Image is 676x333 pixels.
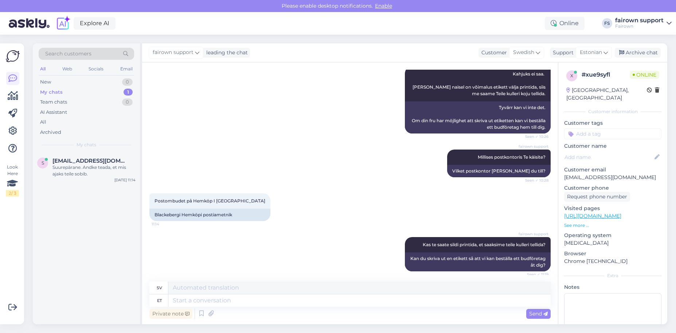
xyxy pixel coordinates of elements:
div: Email [119,64,134,74]
div: # xue9syfl [582,70,630,79]
span: Seen ✓ 10:26 [521,134,548,139]
div: [GEOGRAPHIC_DATA], [GEOGRAPHIC_DATA] [566,86,647,102]
div: Online [545,17,585,30]
div: Customer [478,49,507,57]
span: x [570,73,573,78]
p: Customer email [564,166,661,174]
span: fairown support [519,144,548,149]
p: Visited pages [564,205,661,212]
div: Private note [149,309,192,319]
span: Enable [373,3,394,9]
div: [DATE] 11:14 [114,177,136,183]
span: Seen ✓ 11:19 [521,272,548,277]
div: leading the chat [203,49,248,57]
span: Swedish [513,49,534,57]
div: Support [550,49,574,57]
p: [EMAIL_ADDRESS][DOMAIN_NAME] [564,174,661,181]
p: Browser [564,250,661,258]
span: s [42,160,44,166]
div: All [39,64,47,74]
div: All [40,119,46,126]
div: 0 [122,98,133,106]
div: Look Here [6,164,19,197]
div: fairown support [615,18,664,23]
span: fairown support [153,49,194,57]
p: [MEDICAL_DATA] [564,239,661,247]
div: Web [61,64,74,74]
a: fairown supportFairown [615,18,672,29]
div: Blackebergi Hemköpi postiametnik [149,209,270,221]
div: AI Assistant [40,109,67,116]
div: FS [602,18,612,28]
span: My chats [77,142,96,148]
div: 0 [122,78,133,86]
div: Extra [564,272,661,279]
div: Suurepärane. Andke teada, et mis ajaks teile sobib. [52,164,136,177]
div: Archived [40,129,61,136]
span: Seen ✓ 10:28 [521,178,548,183]
p: Operating system [564,232,661,239]
img: Askly Logo [6,49,20,63]
div: sv [157,282,162,294]
span: Postombudet på Hemköp I [GEOGRAPHIC_DATA] [155,198,265,204]
img: explore-ai [55,16,71,31]
span: Online [630,71,659,79]
div: Archive chat [615,48,661,58]
p: Customer name [564,142,661,150]
div: Kan du skriva ut en etikett så att vi kan beställa ett budföretag åt dig? [405,252,551,271]
div: et [157,294,162,307]
span: Estonian [580,49,602,57]
div: Vilket postkontor [PERSON_NAME] du till? [447,165,551,177]
div: Fairown [615,23,664,29]
a: Explore AI [74,17,116,30]
div: Tyvärr kan vi inte det. Om din fru har möjlighet att skriva ut etiketten kan vi beställa ett budf... [405,101,551,133]
span: sebastian.ramirez78@gmail.com [52,158,128,164]
p: Chrome [TECHNICAL_ID] [564,258,661,265]
div: Team chats [40,98,67,106]
span: Search customers [45,50,91,58]
div: Customer information [564,108,661,115]
span: 11:14 [152,221,179,227]
a: [URL][DOMAIN_NAME] [564,213,621,219]
div: Request phone number [564,192,630,202]
input: Add name [564,153,653,161]
div: 1 [124,89,133,96]
p: Customer tags [564,119,661,127]
div: Socials [87,64,105,74]
span: fairown support [519,231,548,237]
p: Notes [564,283,661,291]
span: Millises postkontoris Te käisite? [478,154,546,160]
input: Add a tag [564,128,661,139]
span: Send [529,310,548,317]
span: Kas te saate sildi printida, et saaksime teile kulleri tellida? [423,242,546,247]
div: 2 / 3 [6,190,19,197]
p: See more ... [564,222,661,229]
div: My chats [40,89,63,96]
p: Customer phone [564,184,661,192]
div: New [40,78,51,86]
